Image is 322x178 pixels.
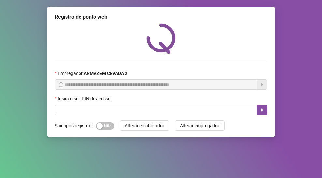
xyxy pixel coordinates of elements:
[55,13,267,21] div: Registro de ponto web
[59,82,63,87] span: info-circle
[180,122,219,129] span: Alterar empregador
[146,23,176,54] img: QRPoint
[55,120,96,131] label: Sair após registrar
[58,70,127,77] span: Empregador :
[175,120,225,131] button: Alterar empregador
[125,122,164,129] span: Alterar colaborador
[120,120,169,131] button: Alterar colaborador
[55,95,115,102] label: Insira o seu PIN de acesso
[84,71,127,76] strong: ARMAZEM CEVADA 2
[259,107,265,113] span: caret-right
